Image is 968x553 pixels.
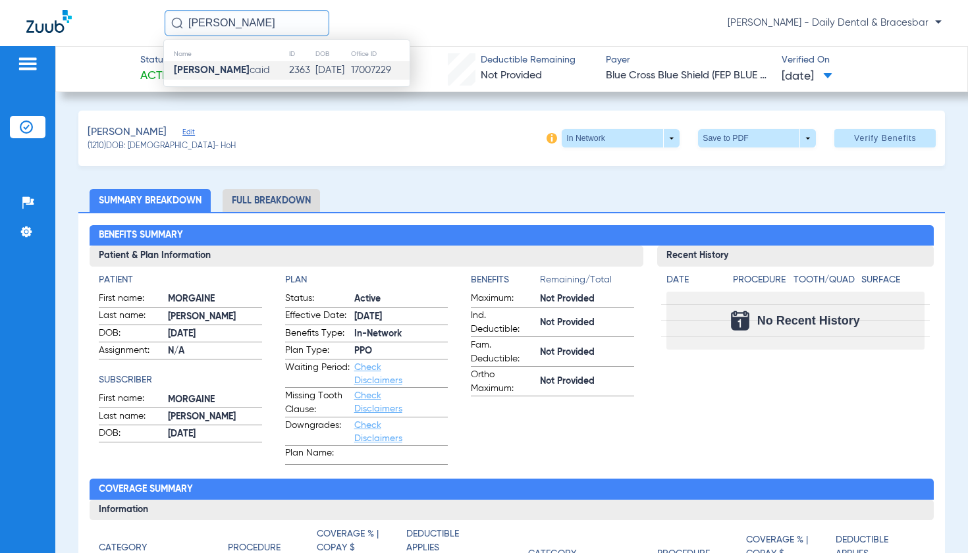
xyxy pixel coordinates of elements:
span: Benefits Type: [285,327,350,342]
span: [PERSON_NAME] [168,310,261,324]
span: Not Provided [540,346,633,359]
span: Remaining/Total [540,273,633,292]
th: Office ID [350,47,410,61]
span: Maximum: [471,292,535,307]
span: [DATE] [168,427,261,441]
span: In-Network [354,327,448,341]
h4: Surface [861,273,925,287]
strong: [PERSON_NAME] [174,65,250,75]
app-breakdown-title: Procedure [733,273,790,292]
span: Status: [285,292,350,307]
span: Verified On [782,53,946,67]
input: Search for patients [165,10,329,36]
span: Not Provided [540,316,633,330]
h3: Information [90,500,934,521]
span: No Recent History [757,314,860,327]
span: [PERSON_NAME] [88,124,167,141]
h3: Recent History [657,246,934,267]
span: Fam. Deductible: [471,338,535,366]
app-breakdown-title: Date [666,273,722,292]
span: Status [140,53,178,67]
a: Check Disclaimers [354,421,402,443]
td: [DATE] [315,61,350,80]
span: MORGAINE [168,292,261,306]
li: Summary Breakdown [90,189,211,212]
span: Payer [606,53,770,67]
td: 17007229 [350,61,410,80]
span: PPO [354,344,448,358]
span: Not Provided [540,375,633,388]
span: Ortho Maximum: [471,368,535,396]
span: First name: [99,392,163,408]
th: DOB [315,47,350,61]
span: (1210) DOB: [DEMOGRAPHIC_DATA] - HoH [88,141,236,153]
button: In Network [562,129,680,147]
h3: Patient & Plan Information [90,246,643,267]
span: Last name: [99,309,163,325]
th: ID [288,47,315,61]
img: Zuub Logo [26,10,72,33]
span: First name: [99,292,163,307]
span: Plan Name: [285,446,350,464]
h4: Benefits [471,273,540,287]
span: Missing Tooth Clause: [285,389,350,417]
h4: Procedure [733,273,790,287]
th: Name [164,47,288,61]
span: Effective Date: [285,309,350,325]
h2: Benefits Summary [90,225,934,246]
span: MORGAINE [168,393,261,407]
app-breakdown-title: Tooth/Quad [793,273,857,292]
span: Not Provided [481,70,542,81]
span: Blue Cross Blue Shield (FEP BLUE DENTAL) [606,68,770,84]
span: Assignment: [99,344,163,359]
span: caid [174,65,270,75]
app-breakdown-title: Surface [861,273,925,292]
span: Active [354,292,448,306]
span: [DATE] [168,327,261,341]
span: Deductible Remaining [481,53,576,67]
button: Verify Benefits [834,129,936,147]
h4: Patient [99,273,261,287]
h4: Tooth/Quad [793,273,857,287]
h4: Plan [285,273,448,287]
span: DOB: [99,327,163,342]
button: Save to PDF [698,129,816,147]
span: Verify Benefits [854,133,917,144]
img: hamburger-icon [17,56,38,72]
span: [PERSON_NAME] [168,410,261,424]
img: Search Icon [171,17,183,29]
img: Calendar [731,311,749,330]
span: Waiting Period: [285,361,350,387]
span: Downgrades: [285,419,350,445]
h4: Subscriber [99,373,261,387]
a: Check Disclaimers [354,363,402,385]
span: DOB: [99,427,163,442]
a: Check Disclaimers [354,391,402,413]
span: [DATE] [354,310,448,324]
span: Active [140,68,178,84]
span: Last name: [99,409,163,425]
span: Edit [182,128,194,140]
li: Full Breakdown [223,189,320,212]
h2: Coverage Summary [90,479,934,500]
h4: Date [666,273,722,287]
span: [PERSON_NAME] - Daily Dental & Bracesbar [728,16,942,30]
img: info-icon [547,133,557,144]
span: [DATE] [782,68,832,85]
td: 2363 [288,61,315,80]
app-breakdown-title: Benefits [471,273,540,292]
span: Ind. Deductible: [471,309,535,336]
span: Plan Type: [285,344,350,359]
iframe: Chat Widget [902,490,968,553]
span: N/A [168,344,261,358]
span: Not Provided [540,292,633,306]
